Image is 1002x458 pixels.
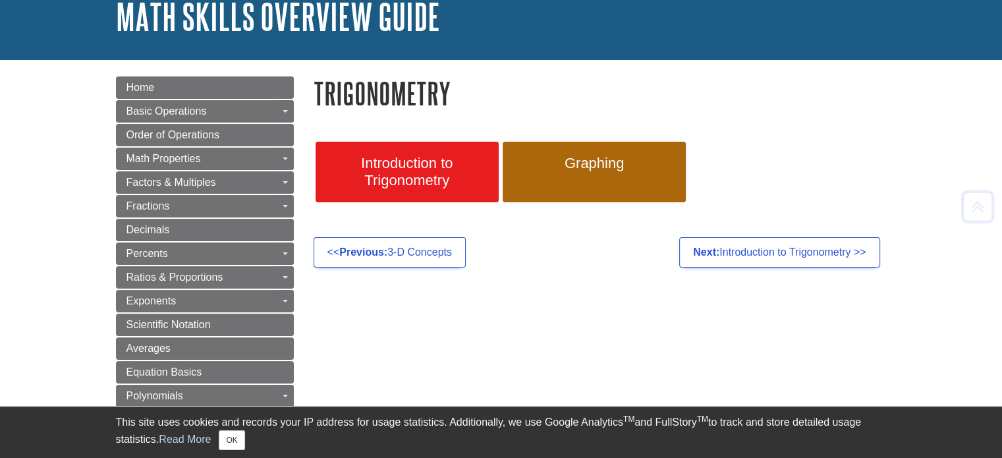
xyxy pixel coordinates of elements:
a: Introduction to Trigonometry [316,142,499,202]
a: Back to Top [957,198,999,215]
a: Home [116,76,294,99]
a: Next:Introduction to Trigonometry >> [679,237,879,268]
span: Basic Operations [126,105,207,117]
strong: Previous: [339,246,387,258]
a: Decimals [116,219,294,241]
a: Fractions [116,195,294,217]
div: This site uses cookies and records your IP address for usage statistics. Additionally, we use Goo... [116,415,887,450]
span: Ratios & Proportions [126,272,223,283]
a: Ratios & Proportions [116,266,294,289]
button: Close [219,430,244,450]
strong: Next: [693,246,719,258]
a: Equation Basics [116,361,294,384]
span: Equation Basics [126,366,202,378]
span: Polynomials [126,390,183,401]
span: Scientific Notation [126,319,211,330]
a: <<Previous:3-D Concepts [314,237,466,268]
span: Factors & Multiples [126,177,216,188]
span: Math Properties [126,153,201,164]
a: Factors & Multiples [116,171,294,194]
span: Home [126,82,155,93]
a: Basic Operations [116,100,294,123]
span: Averages [126,343,171,354]
a: Order of Operations [116,124,294,146]
h1: Trigonometry [314,76,887,110]
span: Percents [126,248,168,259]
span: Fractions [126,200,170,212]
span: Decimals [126,224,170,235]
a: Percents [116,243,294,265]
span: Introduction to Trigonometry [325,155,489,189]
a: Math Properties [116,148,294,170]
sup: TM [623,415,634,424]
a: Read More [159,434,211,445]
a: Scientific Notation [116,314,294,336]
span: Exponents [126,295,177,306]
a: Exponents [116,290,294,312]
sup: TM [697,415,708,424]
span: Order of Operations [126,129,219,140]
span: Graphing [513,155,676,172]
a: Graphing [503,142,686,202]
a: Averages [116,337,294,360]
a: Polynomials [116,385,294,407]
